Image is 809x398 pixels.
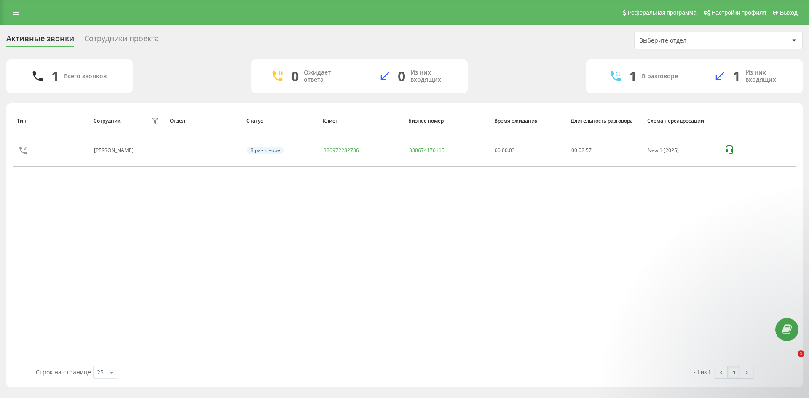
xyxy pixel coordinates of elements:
span: Выход [780,9,798,16]
div: [PERSON_NAME] [94,147,136,153]
div: Тип [17,118,86,124]
div: Длительность разговора [571,118,639,124]
div: : : [571,147,592,153]
div: Из них входящих [745,69,790,83]
div: 1 [629,68,637,84]
span: Настройки профиля [711,9,766,16]
div: Всего звонков [64,73,107,80]
div: 0 [398,68,405,84]
span: Строк на странице [36,368,91,376]
div: Схема переадресации [647,118,716,124]
div: В разговоре [642,73,678,80]
iframe: Intercom live chat [780,350,801,371]
div: Бизнес номер [408,118,486,124]
span: Реферальная программа [627,9,696,16]
div: Время ожидания [494,118,563,124]
div: Выберите отдел [639,37,740,44]
a: 380674176115 [409,147,445,154]
div: Ожидает ответа [304,69,346,83]
span: 1 [798,350,804,357]
span: 02 [579,147,584,154]
span: 57 [586,147,592,154]
div: 0 [291,68,299,84]
div: Активные звонки [6,34,74,47]
div: Статус [246,118,315,124]
div: 25 [97,368,104,377]
div: Сотрудник [94,118,121,124]
div: Сотрудники проекта [84,34,159,47]
div: New 1 (2025) [648,147,715,153]
div: Отдел [170,118,238,124]
div: В разговоре [247,147,284,154]
div: 1 [51,68,59,84]
a: 380972282786 [324,147,359,154]
div: Из них входящих [410,69,455,83]
span: 00 [571,147,577,154]
div: Клиент [323,118,400,124]
div: 1 [733,68,740,84]
div: 00:00:03 [495,147,562,153]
